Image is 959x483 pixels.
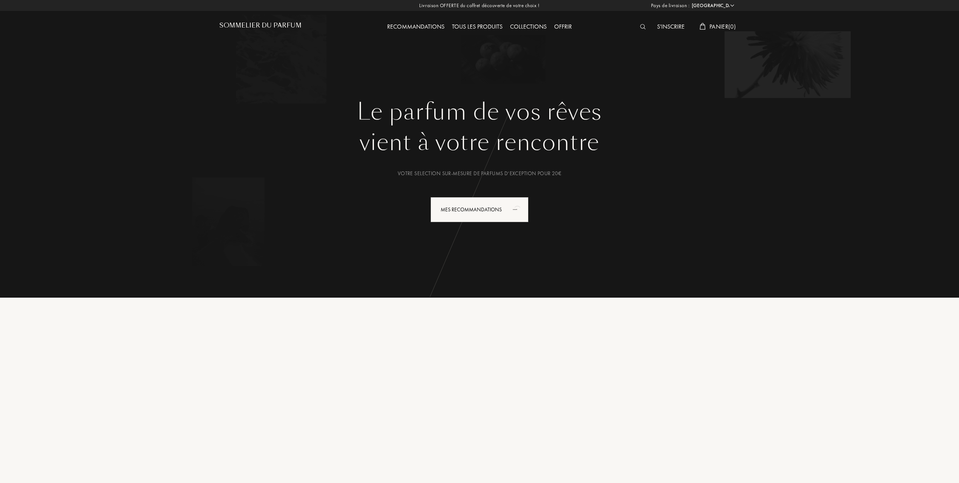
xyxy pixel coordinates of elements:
a: Tous les produits [448,23,506,31]
a: Offrir [550,23,576,31]
div: Votre selection sur-mesure de parfums d’exception pour 20€ [225,170,734,177]
img: arrow_w.png [729,3,735,8]
div: vient à votre rencontre [225,125,734,159]
div: Offrir [550,22,576,32]
h1: Sommelier du Parfum [219,22,302,29]
span: Panier ( 0 ) [709,23,736,31]
img: cart_white.svg [700,23,706,30]
a: Sommelier du Parfum [219,22,302,32]
a: Mes Recommandationsanimation [425,197,534,222]
div: S'inscrire [653,22,688,32]
a: Recommandations [383,23,448,31]
div: Tous les produits [448,22,506,32]
div: Recommandations [383,22,448,32]
a: Collections [506,23,550,31]
span: Pays de livraison : [651,2,690,9]
h1: Le parfum de vos rêves [225,98,734,125]
div: animation [510,202,525,217]
a: S'inscrire [653,23,688,31]
img: search_icn_white.svg [640,24,646,29]
div: Mes Recommandations [430,197,529,222]
div: Collections [506,22,550,32]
